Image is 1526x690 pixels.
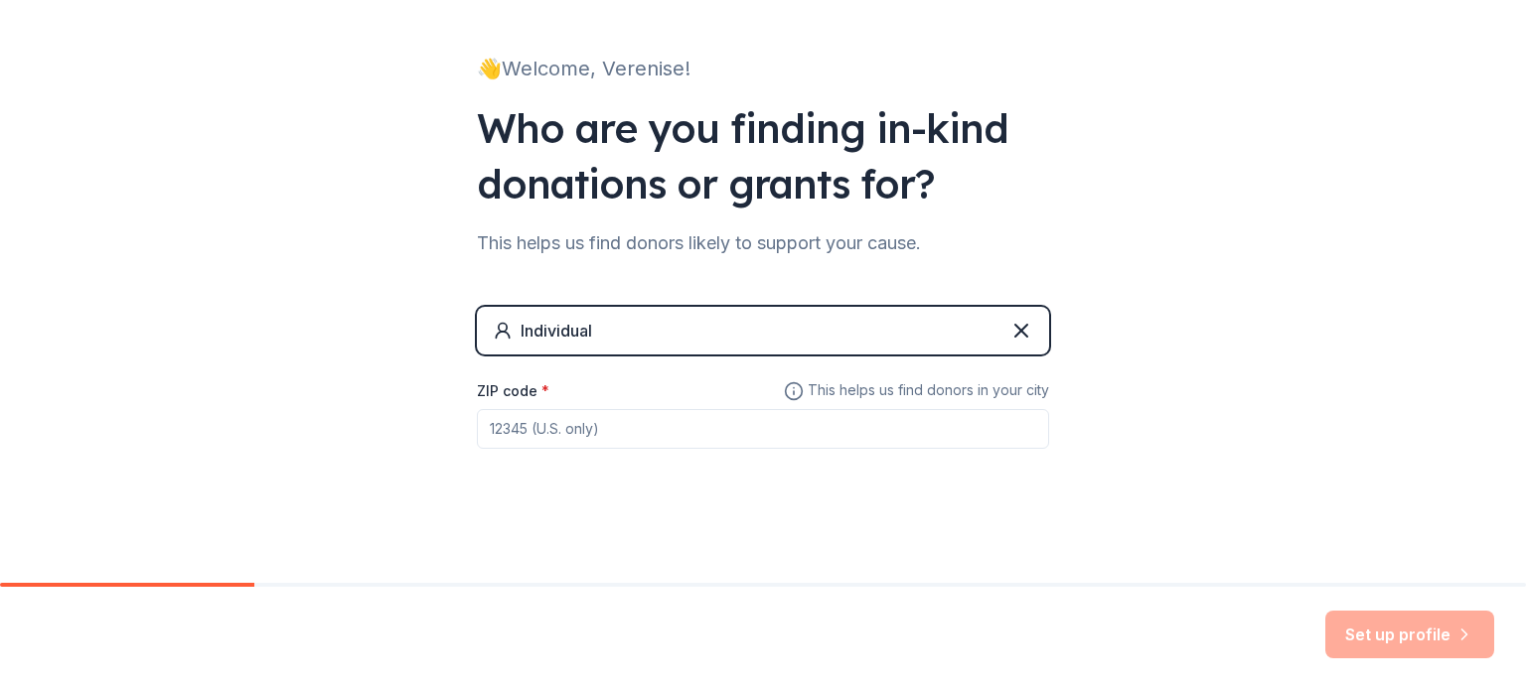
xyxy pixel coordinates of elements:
[784,378,1049,403] span: This helps us find donors in your city
[521,319,592,343] div: Individual
[477,53,1049,84] div: 👋 Welcome, Verenise!
[477,100,1049,211] div: Who are you finding in-kind donations or grants for?
[477,381,549,401] label: ZIP code
[477,409,1049,449] input: 12345 (U.S. only)
[477,227,1049,259] div: This helps us find donors likely to support your cause.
